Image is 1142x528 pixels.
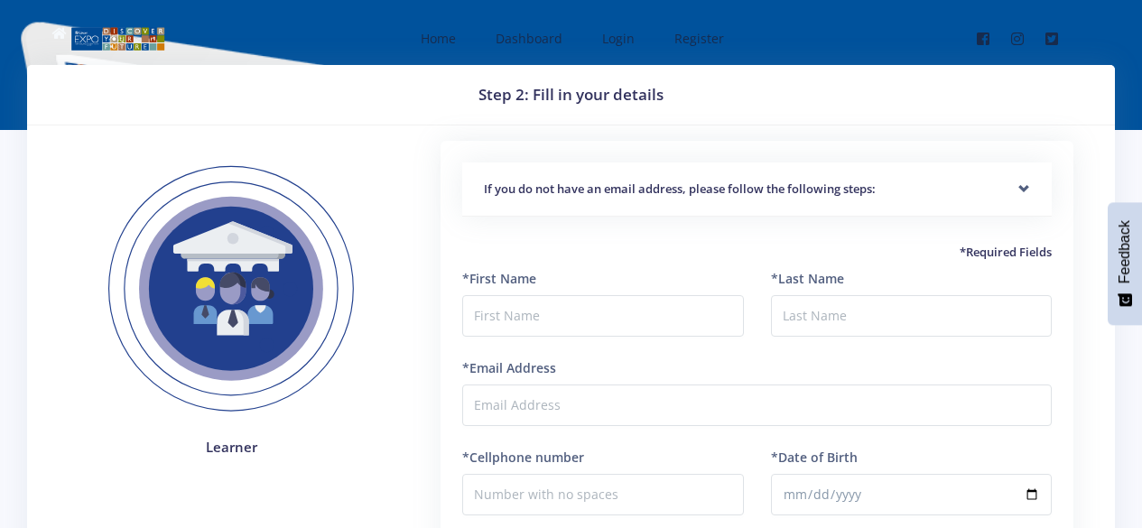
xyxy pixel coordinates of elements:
label: *Email Address [462,358,556,377]
label: *Date of Birth [771,448,858,467]
span: Register [674,30,724,47]
h5: *Required Fields [462,244,1052,262]
a: Dashboard [478,14,577,62]
label: *First Name [462,269,536,288]
span: Login [602,30,635,47]
span: Feedback [1117,220,1133,283]
label: *Cellphone number [462,448,584,467]
button: Feedback - Show survey [1108,202,1142,325]
input: Email Address [462,384,1052,426]
a: Register [656,14,738,62]
h4: Learner [83,437,379,458]
h5: If you do not have an email address, please follow the following steps: [484,181,1030,199]
input: First Name [462,295,743,337]
img: logo01.png [70,25,165,52]
h3: Step 2: Fill in your details [49,83,1093,107]
a: Home [403,14,470,62]
span: Dashboard [496,30,562,47]
a: Login [584,14,649,62]
input: Last Name [771,295,1052,337]
span: Home [421,30,456,47]
label: *Last Name [771,269,844,288]
input: Number with no spaces [462,474,743,515]
img: Learner [83,141,379,437]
